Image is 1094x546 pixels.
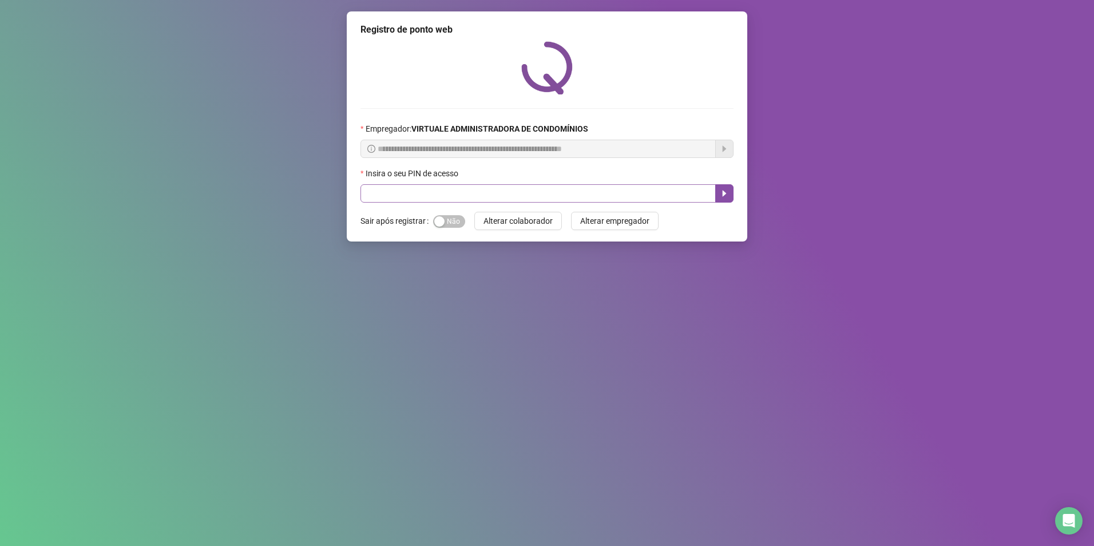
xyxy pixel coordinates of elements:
[360,23,734,37] div: Registro de ponto web
[367,145,375,153] span: info-circle
[580,215,649,227] span: Alterar empregador
[474,212,562,230] button: Alterar colaborador
[483,215,553,227] span: Alterar colaborador
[571,212,659,230] button: Alterar empregador
[1055,507,1083,535] div: Open Intercom Messenger
[360,167,466,180] label: Insira o seu PIN de acesso
[720,189,729,198] span: caret-right
[360,212,433,230] label: Sair após registrar
[366,122,588,135] span: Empregador :
[411,124,588,133] strong: VIRTUALE ADMINISTRADORA DE CONDOMÍNIOS
[521,41,573,94] img: QRPoint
